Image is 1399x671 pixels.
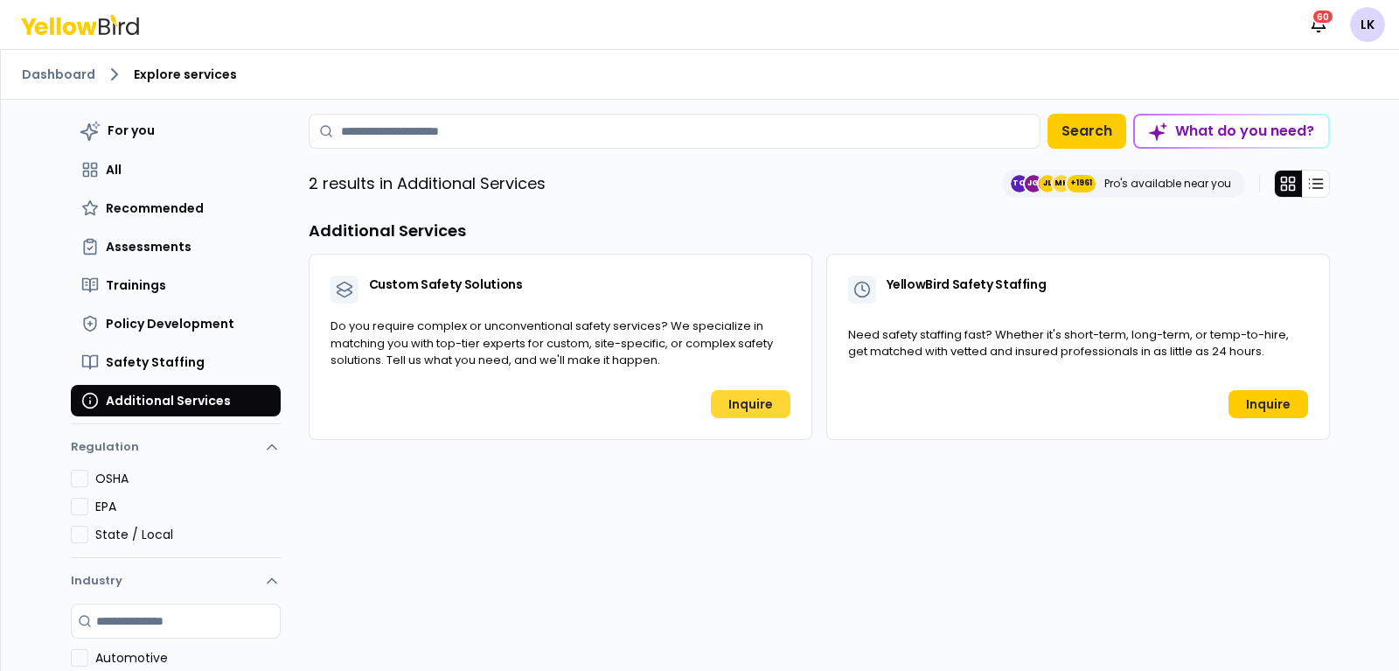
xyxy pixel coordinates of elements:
[848,326,1289,360] span: Need safety staffing fast? Whether it's short-term, long-term, or temp-to-hire, get matched with ...
[1301,7,1336,42] button: 60
[71,269,281,301] button: Trainings
[331,318,773,368] span: Do you require complex or unconventional safety services? We specialize in matching you with top-...
[134,66,237,83] span: Explore services
[106,315,234,332] span: Policy Development
[1228,390,1308,418] a: Inquire
[95,526,281,543] label: State / Local
[1025,175,1042,192] span: JG
[106,276,166,294] span: Trainings
[711,390,790,418] a: Inquire
[106,238,191,255] span: Assessments
[1104,177,1231,191] p: Pro's available near you
[71,385,281,416] button: Additional Services
[309,219,1330,243] h3: Additional Services
[1011,175,1028,192] span: TC
[1048,114,1126,149] button: Search
[71,558,281,604] button: Industry
[71,114,281,147] button: For you
[106,161,122,178] span: All
[1053,175,1070,192] span: MH
[309,171,546,196] p: 2 results in Additional Services
[71,346,281,378] button: Safety Staffing
[1350,7,1385,42] span: LK
[106,353,205,371] span: Safety Staffing
[22,64,1378,85] nav: breadcrumb
[22,66,95,83] a: Dashboard
[1133,114,1330,149] button: What do you need?
[1312,9,1334,24] div: 60
[71,431,281,470] button: Regulation
[106,199,204,217] span: Recommended
[71,231,281,262] button: Assessments
[369,276,523,293] span: Custom Safety Solutions
[71,154,281,185] button: All
[71,470,281,557] div: Regulation
[108,122,155,139] span: For you
[1135,115,1328,147] div: What do you need?
[71,308,281,339] button: Policy Development
[71,192,281,224] button: Recommended
[887,276,1047,293] span: YellowBird Safety Staffing
[95,470,281,487] label: OSHA
[95,498,281,515] label: EPA
[95,649,281,667] label: Automotive
[106,392,231,409] span: Additional Services
[1070,175,1092,192] span: +1961
[1039,175,1056,192] span: JL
